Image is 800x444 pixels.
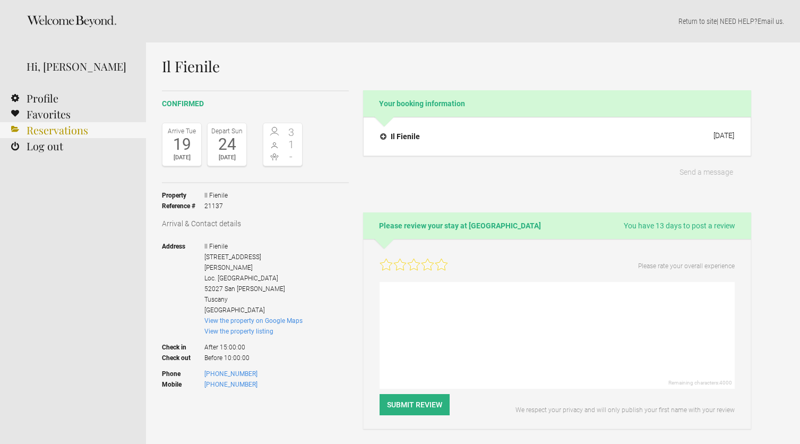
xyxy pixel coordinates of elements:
a: Return to site [678,17,717,25]
strong: Check in [162,337,204,353]
span: [GEOGRAPHIC_DATA] [204,306,265,314]
p: Please rate your overall experience [638,261,735,271]
strong: Mobile [162,379,204,390]
p: | NEED HELP? . [162,16,784,27]
button: Il Fienile [DATE] [372,125,743,148]
div: Hi, [PERSON_NAME] [27,58,130,74]
strong: Address [162,241,204,315]
a: View the property on Google Maps [204,317,303,325]
strong: Reference # [162,201,204,211]
span: 1 [283,139,300,150]
button: Submit Review [380,394,450,415]
a: [PHONE_NUMBER] [204,381,257,388]
span: Loc. [GEOGRAPHIC_DATA] [204,275,278,282]
span: 3 [283,127,300,138]
span: After 15:00:00 [204,337,303,353]
p: We respect your privacy and will only publish your first name with your review [507,405,735,415]
strong: Phone [162,369,204,379]
h2: Your booking information [363,90,751,117]
span: Before 10:00:00 [204,353,303,363]
div: 24 [210,136,244,152]
span: Il Fienile [204,190,228,201]
strong: Property [162,190,204,201]
button: Send a message [661,161,751,183]
span: You have 13 days to post a review [624,220,735,231]
span: 52027 [204,285,223,293]
h2: confirmed [162,98,349,109]
a: Email us [758,17,782,25]
strong: Check out [162,353,204,363]
span: San [PERSON_NAME] [225,285,285,293]
div: 19 [165,136,199,152]
h4: Il Fienile [380,131,420,142]
span: Il Fienile [204,243,228,250]
span: [STREET_ADDRESS][PERSON_NAME] [204,253,261,271]
h2: Please review your stay at [GEOGRAPHIC_DATA] [363,212,751,239]
h3: Arrival & Contact details [162,218,349,229]
div: [DATE] [713,131,734,140]
span: - [283,151,300,162]
div: Arrive Tue [165,126,199,136]
div: [DATE] [165,152,199,163]
a: View the property listing [204,328,273,335]
span: Tuscany [204,296,228,303]
span: 21137 [204,201,228,211]
div: Depart Sun [210,126,244,136]
h1: Il Fienile [162,58,751,74]
div: [DATE] [210,152,244,163]
a: [PHONE_NUMBER] [204,370,257,378]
